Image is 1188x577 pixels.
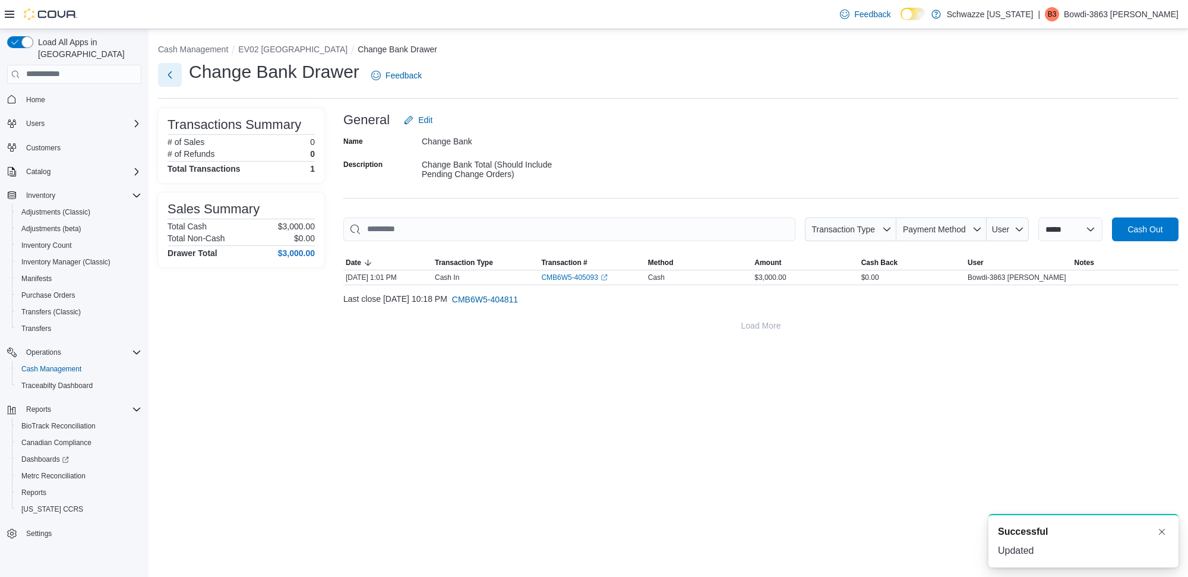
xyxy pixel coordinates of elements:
button: Users [21,116,49,131]
button: Edit [399,108,437,132]
button: Manifests [12,270,146,287]
span: Load All Apps in [GEOGRAPHIC_DATA] [33,36,141,60]
button: Cash Management [158,45,228,54]
input: This is a search bar. As you type, the results lower in the page will automatically filter. [343,217,795,241]
a: Inventory Count [17,238,77,253]
button: Inventory Manager (Classic) [12,254,146,270]
span: Cash Back [861,258,898,267]
span: Reports [21,488,46,497]
button: Operations [2,344,146,361]
button: Purchase Orders [12,287,146,304]
span: Manifests [21,274,52,283]
a: Transfers (Classic) [17,305,86,319]
span: $3,000.00 [754,273,786,282]
button: Reports [21,402,56,417]
a: Adjustments (beta) [17,222,86,236]
span: Customers [26,143,61,153]
a: [US_STATE] CCRS [17,502,88,516]
button: BioTrack Reconciliation [12,418,146,434]
label: Name [343,137,363,146]
div: [DATE] 1:01 PM [343,270,432,285]
button: Date [343,256,432,270]
span: Dark Mode [901,20,901,21]
span: Inventory Manager (Classic) [21,257,110,267]
p: | [1038,7,1040,21]
button: Payment Method [896,217,987,241]
span: Inventory [26,191,55,200]
span: Dashboards [21,455,69,464]
a: Customers [21,141,65,155]
span: Cash Out [1127,223,1162,235]
p: $0.00 [294,234,315,243]
button: Catalog [21,165,55,179]
p: 0 [310,137,315,147]
span: Transfers [21,324,51,333]
a: Settings [21,526,56,541]
span: Transfers (Classic) [21,307,81,317]
span: Home [26,95,45,105]
button: Method [646,256,752,270]
span: Adjustments (Classic) [17,205,141,219]
span: Transfers (Classic) [17,305,141,319]
button: Cash Back [859,256,965,270]
span: Canadian Compliance [21,438,91,447]
nav: Complex example [7,86,141,573]
button: Operations [21,345,66,360]
span: Metrc Reconciliation [21,471,86,481]
span: Load More [741,320,781,332]
div: Updated [998,544,1169,558]
button: Transaction Type [432,256,539,270]
button: Transfers (Classic) [12,304,146,320]
span: Transaction Type [435,258,493,267]
h4: Total Transactions [168,164,241,174]
span: Bowdi-3863 [PERSON_NAME] [968,273,1066,282]
button: Cash Out [1112,217,1178,241]
button: Settings [2,525,146,542]
span: Traceabilty Dashboard [21,381,93,390]
span: [US_STATE] CCRS [21,505,83,514]
button: Reports [2,401,146,418]
a: Traceabilty Dashboard [17,379,97,393]
span: Notes [1075,258,1094,267]
input: Dark Mode [901,8,925,20]
button: Traceabilty Dashboard [12,377,146,394]
span: BioTrack Reconciliation [17,419,141,433]
h4: Drawer Total [168,248,217,258]
p: Schwazze [US_STATE] [947,7,1034,21]
span: Adjustments (beta) [21,224,81,234]
span: Inventory Count [17,238,141,253]
a: Cash Management [17,362,86,376]
span: Purchase Orders [21,291,75,300]
span: Reports [21,402,141,417]
h3: Transactions Summary [168,118,301,132]
div: $0.00 [859,270,965,285]
button: Home [2,91,146,108]
span: Dashboards [17,452,141,466]
a: Adjustments (Classic) [17,205,95,219]
span: Reports [26,405,51,414]
span: Inventory [21,188,141,203]
span: Method [648,258,674,267]
button: Transaction # [539,256,645,270]
span: Inventory Manager (Classic) [17,255,141,269]
button: Canadian Compliance [12,434,146,451]
a: Canadian Compliance [17,436,96,450]
h3: Sales Summary [168,202,260,216]
button: Adjustments (beta) [12,220,146,237]
div: Change Bank Total (Should Include Pending Change Orders) [422,155,581,179]
span: Transfers [17,321,141,336]
h4: 1 [310,164,315,174]
span: Transaction # [541,258,587,267]
button: Inventory Count [12,237,146,254]
span: Traceabilty Dashboard [17,379,141,393]
button: Cash Management [12,361,146,377]
button: Adjustments (Classic) [12,204,146,220]
a: Inventory Manager (Classic) [17,255,115,269]
span: Washington CCRS [17,502,141,516]
p: Bowdi-3863 [PERSON_NAME] [1064,7,1178,21]
nav: An example of EuiBreadcrumbs [158,43,1178,58]
span: Feedback [854,8,890,20]
a: Dashboards [12,451,146,468]
span: B3 [1048,7,1057,21]
div: Last close [DATE] 10:18 PM [343,288,1178,311]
